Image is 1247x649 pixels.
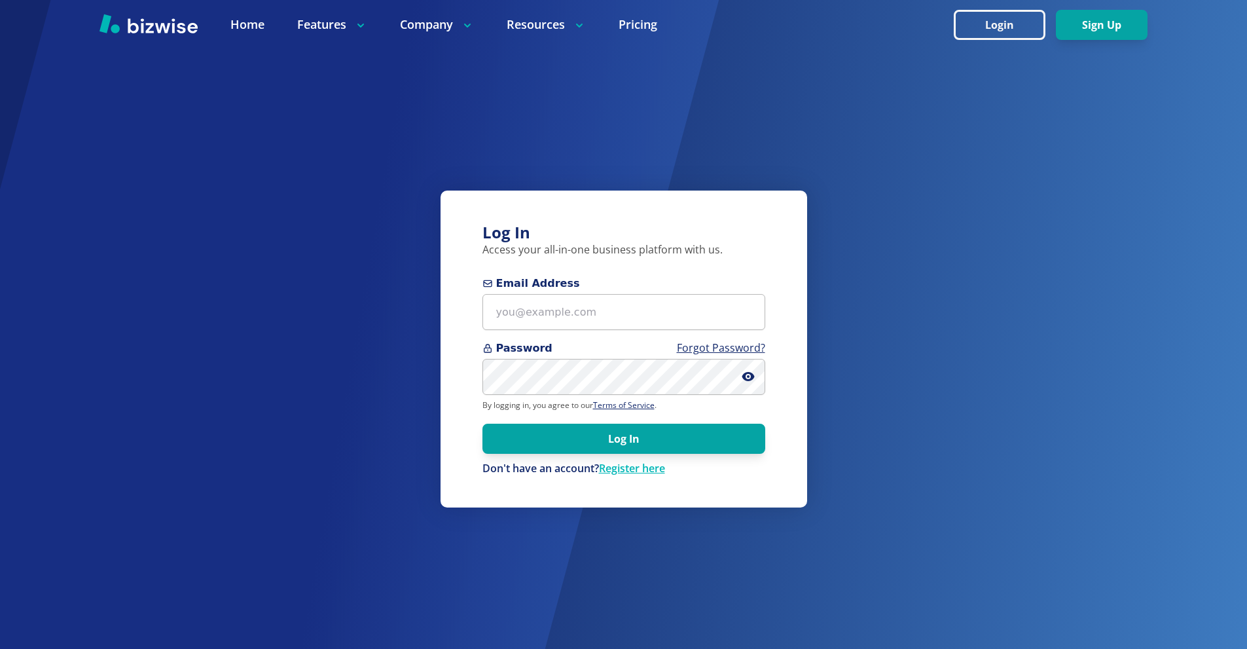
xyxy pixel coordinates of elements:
[400,16,474,33] p: Company
[593,399,655,411] a: Terms of Service
[482,276,765,291] span: Email Address
[954,10,1045,40] button: Login
[954,19,1056,31] a: Login
[99,14,198,33] img: Bizwise Logo
[482,294,765,330] input: you@example.com
[677,341,765,355] a: Forgot Password?
[482,222,765,244] h3: Log In
[507,16,586,33] p: Resources
[482,243,765,257] p: Access your all-in-one business platform with us.
[482,400,765,411] p: By logging in, you agree to our .
[482,462,765,476] div: Don't have an account?Register here
[230,16,264,33] a: Home
[599,461,665,475] a: Register here
[482,424,765,454] button: Log In
[619,16,657,33] a: Pricing
[482,341,765,356] span: Password
[1056,10,1148,40] button: Sign Up
[1056,19,1148,31] a: Sign Up
[297,16,367,33] p: Features
[482,462,765,476] p: Don't have an account?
